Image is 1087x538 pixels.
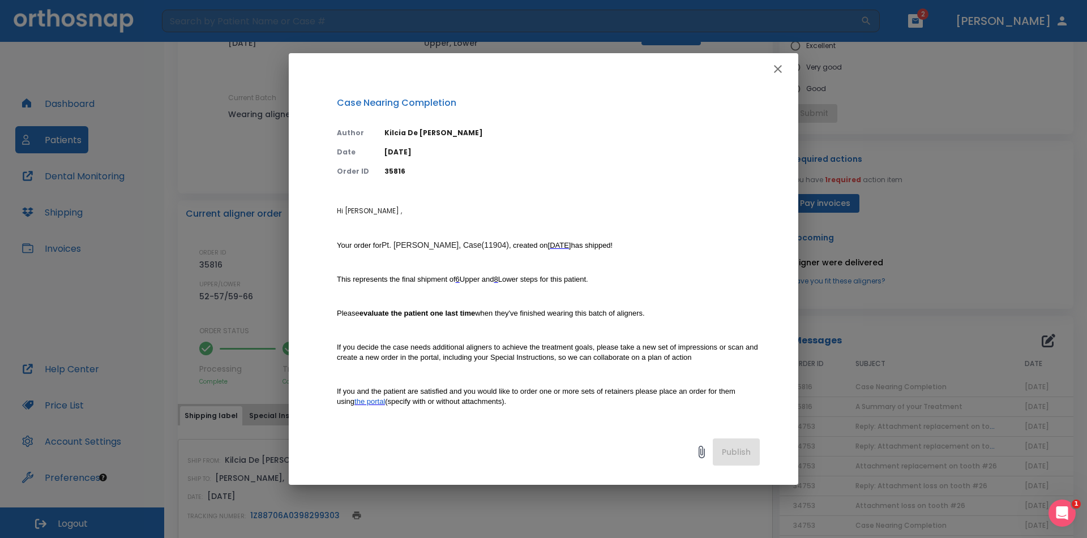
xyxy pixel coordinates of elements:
strong: evaluate the patient one last time [360,309,475,317]
p: 35816 [384,166,760,177]
span: If you and the patient are satisfied and you would like to order one or more sets of retainers pl... [337,387,737,406]
span: , created on [509,241,548,249]
p: Kilcia De [PERSON_NAME] [384,128,760,138]
span: Lower steps for this patient. [498,275,588,283]
p: Date [337,147,371,157]
span: has shipped! [571,241,613,249]
span: If you decide the case needs additional aligners to achieve the treatment goals, please take a ne... [337,343,760,361]
span: (specify with or without attachments). [385,397,506,406]
span: Please when they've finished wearing this batch of aligners. [337,309,645,317]
span: the portal [354,397,385,406]
span: Upper and [460,275,494,283]
span: Pt. [PERSON_NAME], Case(11904) [382,240,509,249]
p: [DATE] [384,147,760,157]
p: Order ID [337,166,371,177]
p: Author [337,128,371,138]
span: This represents the final shipment of [337,275,456,283]
p: Case Nearing Completion [337,96,760,110]
a: the portal [354,397,385,406]
a: 6 [456,274,460,284]
a: 8 [494,274,498,284]
iframe: Intercom live chat [1049,500,1076,527]
span: 1 [1072,500,1081,509]
span: Your order for [337,241,382,249]
a: [DATE] [548,240,571,250]
p: Hi [PERSON_NAME] , [337,206,760,216]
